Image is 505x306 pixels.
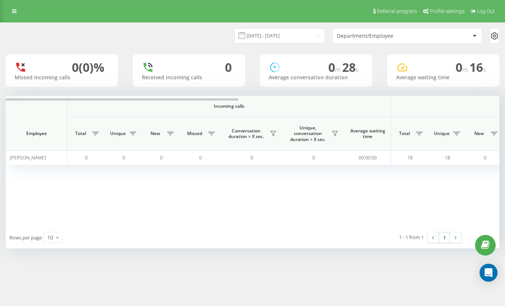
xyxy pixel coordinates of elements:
span: 0 [160,154,162,161]
span: 0 [312,154,315,161]
div: Average waiting time [396,74,490,81]
span: 0 [484,154,486,161]
span: 16 [469,59,486,75]
span: m [335,65,342,74]
div: Department/Employee [337,33,426,39]
span: s [356,65,359,74]
span: Conversation duration > Х sec. [225,128,268,140]
div: 0 (0)% [72,60,104,74]
span: [PERSON_NAME] [10,154,46,161]
span: Total [395,131,414,137]
div: Missed incoming calls [15,74,109,81]
span: New [146,131,165,137]
div: 10 [47,234,53,241]
span: 28 [342,59,359,75]
span: Incoming calls [87,103,371,109]
span: 0 [199,154,202,161]
div: 1 - 1 from 1 [399,233,424,241]
span: Unique [109,131,127,137]
span: Referral program [377,8,417,14]
span: s [483,65,486,74]
span: 0 [85,154,88,161]
span: 0 [122,154,125,161]
div: Average conversation duration [269,74,363,81]
span: Log Out [477,8,495,14]
span: 0 [250,154,253,161]
span: 0 [328,59,342,75]
span: Unique, conversation duration > Х sec. [286,125,329,143]
span: Employee [12,131,61,137]
span: 18 [407,154,413,161]
span: 0 [456,59,469,75]
span: m [462,65,469,74]
span: Rows per page [9,234,42,241]
a: 1 [439,232,450,243]
div: Received incoming calls [142,74,236,81]
span: Total [71,131,90,137]
td: 00:00:00 [344,150,391,165]
div: Open Intercom Messenger [480,264,498,282]
span: New [470,131,489,137]
span: Average waiting time [350,128,385,140]
span: Profile settings [430,8,465,14]
span: 18 [445,154,450,161]
div: 0 [225,60,232,74]
span: Unique [432,131,451,137]
span: Missed [183,131,206,137]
